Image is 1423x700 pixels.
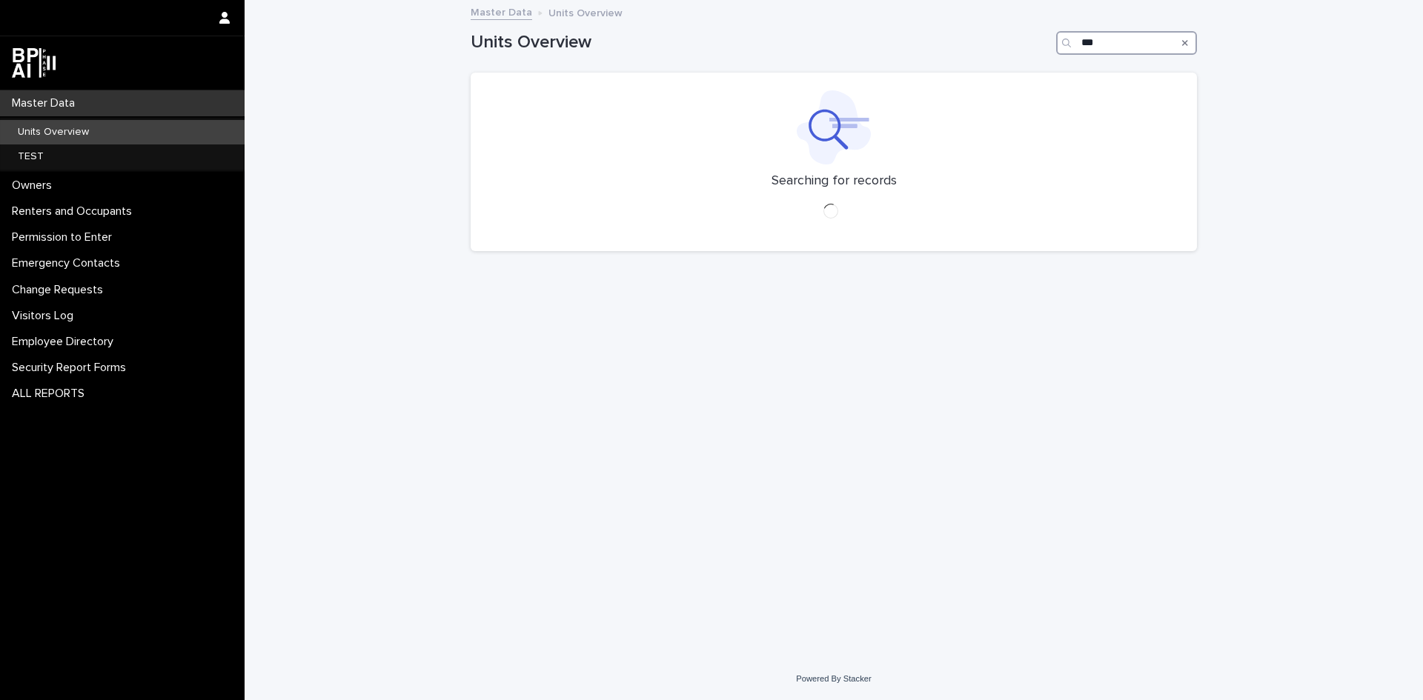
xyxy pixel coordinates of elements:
p: Emergency Contacts [6,256,132,270]
p: Visitors Log [6,309,85,323]
p: Master Data [6,96,87,110]
p: Security Report Forms [6,361,138,375]
p: Permission to Enter [6,230,124,244]
p: Employee Directory [6,335,125,349]
p: Change Requests [6,283,115,297]
p: Units Overview [548,4,623,20]
a: Master Data [471,3,532,20]
p: Renters and Occupants [6,204,144,219]
input: Search [1056,31,1197,55]
p: Searching for records [772,173,897,190]
a: Powered By Stacker [796,674,871,683]
p: Owners [6,179,64,193]
img: dwgmcNfxSF6WIOOXiGgu [12,48,56,78]
h1: Units Overview [471,32,1050,53]
p: Units Overview [6,126,101,139]
p: TEST [6,150,56,163]
p: ALL REPORTS [6,387,96,401]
